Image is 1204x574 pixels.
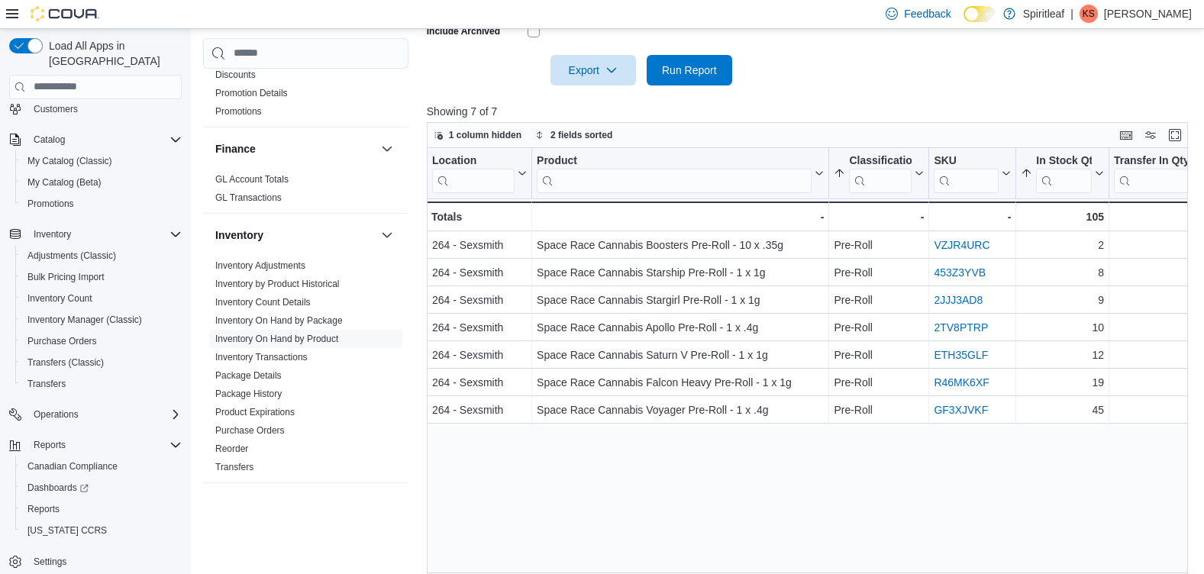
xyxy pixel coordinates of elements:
button: Export [550,55,636,85]
a: ETH35GLF [934,349,988,361]
button: Reports [27,436,72,454]
button: Settings [3,550,188,572]
div: Inventory [203,256,408,482]
button: Finance [378,140,396,158]
input: Dark Mode [964,6,996,22]
a: GF3XJVKF [934,404,988,416]
div: 264 - Sexsmith [432,346,527,364]
p: [PERSON_NAME] [1104,5,1192,23]
span: Inventory [34,228,71,240]
div: 264 - Sexsmith [432,373,527,392]
button: Inventory [3,224,188,245]
button: Transfers [15,373,188,395]
span: Purchase Orders [27,335,97,347]
span: Reports [34,439,66,451]
span: Promotions [27,198,74,210]
button: SKU [934,153,1011,192]
a: Customers [27,100,84,118]
span: Promotions [215,105,262,118]
span: Product Expirations [215,406,295,418]
a: My Catalog (Beta) [21,173,108,192]
span: Reports [27,503,60,515]
span: Package Details [215,369,282,382]
div: 45 [1021,401,1104,419]
div: - [537,208,824,226]
span: Run Report [662,63,717,78]
div: Location [432,153,515,192]
a: Dashboards [15,477,188,498]
div: Classification [849,153,912,168]
button: Catalog [3,129,188,150]
button: Inventory Count [15,288,188,309]
a: 2TV8PTRP [934,321,988,334]
a: Adjustments (Classic) [21,247,122,265]
div: Product [537,153,812,192]
div: 8 [1021,263,1104,282]
button: Inventory Manager (Classic) [15,309,188,331]
div: In Stock Qty [1036,153,1092,168]
div: Space Race Cannabis Falcon Heavy Pre-Roll - 1 x 1g [537,373,824,392]
button: Promotions [15,193,188,214]
div: Space Race Cannabis Stargirl Pre-Roll - 1 x 1g [537,291,824,309]
img: Cova [31,6,99,21]
div: 264 - Sexsmith [432,236,527,254]
a: 2JJJ3AD8 [934,294,983,306]
a: Package History [215,389,282,399]
p: Spiritleaf [1023,5,1064,23]
span: Purchase Orders [215,424,285,437]
a: Transfers [21,375,72,393]
span: Washington CCRS [21,521,182,540]
button: My Catalog (Classic) [15,150,188,172]
div: Totals [431,208,527,226]
div: Pre-Roll [834,263,924,282]
span: Load All Apps in [GEOGRAPHIC_DATA] [43,38,182,69]
span: Customers [34,103,78,115]
a: Package Details [215,370,282,381]
a: GL Account Totals [215,174,289,185]
div: Product [537,153,812,168]
span: Dashboards [21,479,182,497]
span: My Catalog (Classic) [21,152,182,170]
div: Pre-Roll [834,236,924,254]
span: Purchase Orders [21,332,182,350]
div: Kennedy S [1080,5,1098,23]
span: Operations [27,405,182,424]
div: Pre-Roll [834,373,924,392]
div: 105 [1021,208,1104,226]
h3: Inventory [215,227,263,243]
button: [US_STATE] CCRS [15,520,188,541]
div: Location [432,153,515,168]
a: Discounts [215,69,256,80]
span: My Catalog (Beta) [27,176,102,189]
span: Inventory Count [27,292,92,305]
button: Display options [1141,126,1160,144]
div: 264 - Sexsmith [432,318,527,337]
div: Pre-Roll [834,291,924,309]
span: Reports [27,436,182,454]
span: Package History [215,388,282,400]
a: Reports [21,500,66,518]
a: VZJR4URC [934,239,989,251]
span: 1 column hidden [449,129,521,141]
button: Reports [3,434,188,456]
a: Transfers [215,462,253,472]
a: Canadian Compliance [21,457,124,476]
button: Inventory [378,226,396,244]
span: Canadian Compliance [21,457,182,476]
span: KS [1083,5,1095,23]
span: Transfers [215,461,253,473]
span: Settings [27,552,182,571]
div: 9 [1021,291,1104,309]
span: Settings [34,556,66,568]
div: 2 [1021,236,1104,254]
a: R46MK6XF [934,376,989,389]
span: Inventory On Hand by Product [215,333,338,345]
span: Inventory [27,225,182,243]
button: Enter fullscreen [1166,126,1184,144]
button: Keyboard shortcuts [1117,126,1135,144]
button: Operations [3,404,188,425]
span: Discounts [215,69,256,81]
button: Location [432,153,527,192]
a: Inventory On Hand by Product [215,334,338,344]
span: Promotions [21,195,182,213]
